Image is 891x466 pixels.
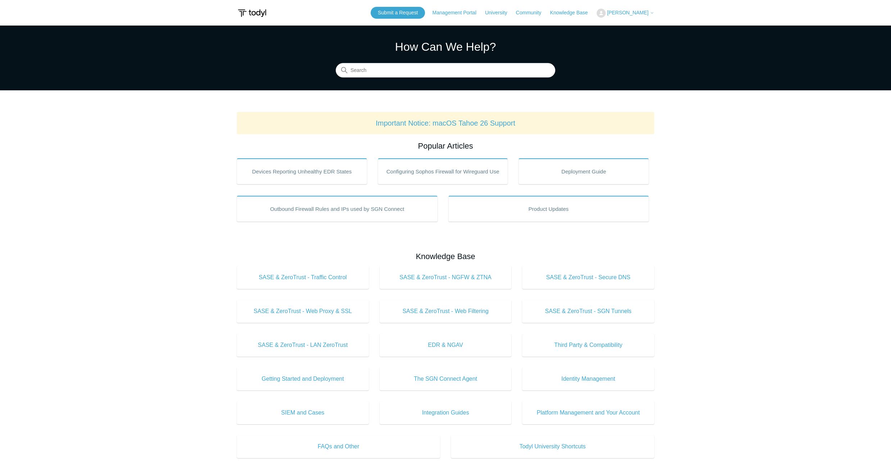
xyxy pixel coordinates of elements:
[519,158,649,184] a: Deployment Guide
[390,273,501,282] span: SASE & ZeroTrust - NGFW & ZTNA
[462,442,643,451] span: Todyl University Shortcuts
[533,375,643,383] span: Identity Management
[237,250,654,262] h2: Knowledge Base
[237,367,369,390] a: Getting Started and Deployment
[248,307,358,316] span: SASE & ZeroTrust - Web Proxy & SSL
[237,158,367,184] a: Devices Reporting Unhealthy EDR States
[380,266,512,289] a: SASE & ZeroTrust - NGFW & ZTNA
[451,435,654,458] a: Todyl University Shortcuts
[336,38,555,55] h1: How Can We Help?
[550,9,595,17] a: Knowledge Base
[522,266,654,289] a: SASE & ZeroTrust - Secure DNS
[376,119,515,127] a: Important Notice: macOS Tahoe 26 Support
[237,196,438,222] a: Outbound Firewall Rules and IPs used by SGN Connect
[390,307,501,316] span: SASE & ZeroTrust - Web Filtering
[533,273,643,282] span: SASE & ZeroTrust - Secure DNS
[248,442,429,451] span: FAQs and Other
[248,273,358,282] span: SASE & ZeroTrust - Traffic Control
[433,9,484,17] a: Management Portal
[448,196,649,222] a: Product Updates
[522,334,654,357] a: Third Party & Compatibility
[533,341,643,349] span: Third Party & Compatibility
[237,6,267,20] img: Todyl Support Center Help Center home page
[237,266,369,289] a: SASE & ZeroTrust - Traffic Control
[516,9,549,17] a: Community
[380,367,512,390] a: The SGN Connect Agent
[248,375,358,383] span: Getting Started and Deployment
[380,300,512,323] a: SASE & ZeroTrust - Web Filtering
[237,435,440,458] a: FAQs and Other
[533,307,643,316] span: SASE & ZeroTrust - SGN Tunnels
[522,401,654,424] a: Platform Management and Your Account
[380,401,512,424] a: Integration Guides
[522,300,654,323] a: SASE & ZeroTrust - SGN Tunnels
[336,63,555,78] input: Search
[378,158,508,184] a: Configuring Sophos Firewall for Wireguard Use
[237,300,369,323] a: SASE & ZeroTrust - Web Proxy & SSL
[390,408,501,417] span: Integration Guides
[485,9,514,17] a: University
[237,401,369,424] a: SIEM and Cases
[248,341,358,349] span: SASE & ZeroTrust - LAN ZeroTrust
[380,334,512,357] a: EDR & NGAV
[597,9,654,18] button: [PERSON_NAME]
[533,408,643,417] span: Platform Management and Your Account
[237,334,369,357] a: SASE & ZeroTrust - LAN ZeroTrust
[390,341,501,349] span: EDR & NGAV
[237,140,654,152] h2: Popular Articles
[371,7,425,19] a: Submit a Request
[390,375,501,383] span: The SGN Connect Agent
[607,10,648,15] span: [PERSON_NAME]
[522,367,654,390] a: Identity Management
[248,408,358,417] span: SIEM and Cases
